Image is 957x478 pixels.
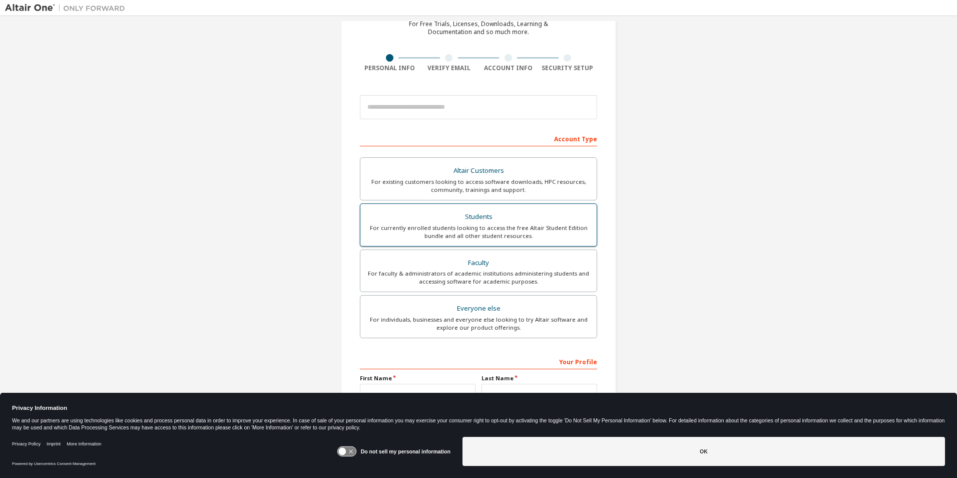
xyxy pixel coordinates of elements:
[409,20,548,36] div: For Free Trials, Licenses, Downloads, Learning & Documentation and so much more.
[478,64,538,72] div: Account Info
[366,256,591,270] div: Faculty
[482,374,597,382] label: Last Name
[366,178,591,194] div: For existing customers looking to access software downloads, HPC resources, community, trainings ...
[538,64,598,72] div: Security Setup
[360,374,475,382] label: First Name
[419,64,479,72] div: Verify Email
[366,316,591,332] div: For individuals, businesses and everyone else looking to try Altair software and explore our prod...
[366,210,591,224] div: Students
[366,302,591,316] div: Everyone else
[366,270,591,286] div: For faculty & administrators of academic institutions administering students and accessing softwa...
[366,164,591,178] div: Altair Customers
[360,64,419,72] div: Personal Info
[360,130,597,146] div: Account Type
[5,3,130,13] img: Altair One
[366,224,591,240] div: For currently enrolled students looking to access the free Altair Student Edition bundle and all ...
[360,353,597,369] div: Your Profile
